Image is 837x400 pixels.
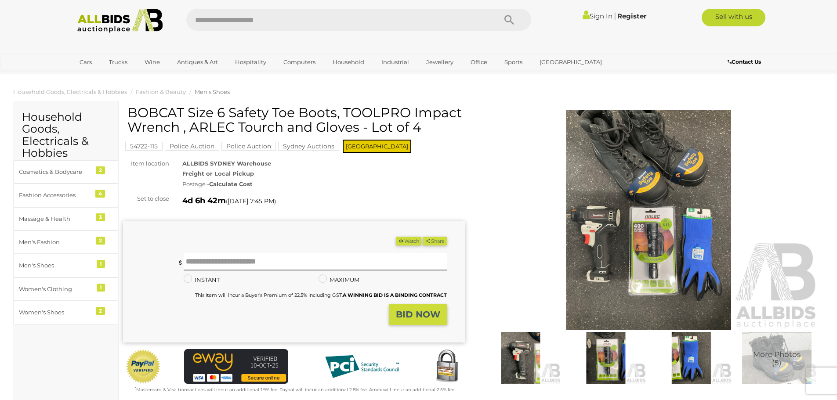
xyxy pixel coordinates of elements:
a: Men's Shoes [195,88,230,95]
img: Allbids.com.au [72,9,168,33]
b: Contact Us [728,58,761,65]
div: Cosmetics & Bodycare [19,167,91,177]
a: [GEOGRAPHIC_DATA] [534,55,608,69]
strong: 4d 6h 42m [182,196,226,205]
div: Women's Clothing [19,284,91,294]
img: BOBCAT Size 6 Safety Toe Boots, TOOLPRO Impact Wrench , ARLEC Tourch and Gloves - Lot of 4 [565,332,646,384]
a: Men's Shoes 1 [13,254,118,277]
div: Massage & Health [19,214,91,224]
div: Set to close [116,194,176,204]
a: Women's Clothing 1 [13,277,118,301]
span: | [614,11,616,21]
small: This Item will incur a Buyer's Premium of 22.5% including GST. [195,292,447,298]
img: BOBCAT Size 6 Safety Toe Boots, TOOLPRO Impact Wrench , ARLEC Tourch and Gloves - Lot of 4 [478,110,820,330]
a: Cosmetics & Bodycare 2 [13,160,118,184]
img: Official PayPal Seal [125,349,161,384]
a: Women's Shoes 2 [13,301,118,324]
a: Police Auction [165,143,219,150]
a: Police Auction [221,143,276,150]
a: Industrial [376,55,415,69]
a: Office [465,55,493,69]
strong: BID NOW [396,309,440,320]
a: Massage & Health 3 [13,207,118,231]
div: 2 [96,237,105,245]
a: Sell with us [702,9,765,26]
a: Fashion & Beauty [136,88,186,95]
a: Sydney Auctions [278,143,339,150]
a: Antiques & Art [171,55,224,69]
div: 1 [97,284,105,292]
small: Mastercard & Visa transactions will incur an additional 1.9% fee. Paypal will incur an additional... [135,387,455,393]
img: BOBCAT Size 6 Safety Toe Boots, TOOLPRO Impact Wrench , ARLEC Tourch and Gloves - Lot of 4 [480,332,561,384]
div: 2 [96,307,105,315]
span: [GEOGRAPHIC_DATA] [343,140,411,153]
button: Search [487,9,531,31]
mark: Police Auction [165,142,219,151]
a: Computers [278,55,321,69]
mark: Police Auction [221,142,276,151]
img: BOBCAT Size 6 Safety Toe Boots, TOOLPRO Impact Wrench , ARLEC Tourch and Gloves - Lot of 4 [651,332,732,384]
a: Trucks [103,55,133,69]
a: Jewellery [420,55,459,69]
span: [DATE] 7:45 PM [228,197,274,205]
div: Women's Shoes [19,307,91,317]
img: eWAY Payment Gateway [184,349,288,384]
div: 2 [96,166,105,174]
strong: Calculate Cost [209,180,253,187]
h1: BOBCAT Size 6 Safety Toe Boots, TOOLPRO Impact Wrench , ARLEC Tourch and Gloves - Lot of 4 [127,105,463,134]
mark: 54722-115 [125,142,163,151]
li: Watch this item [396,237,421,246]
img: BOBCAT Size 6 Safety Toe Boots, TOOLPRO Impact Wrench , ARLEC Tourch and Gloves - Lot of 4 [736,332,817,384]
button: Share [423,237,447,246]
button: Watch [396,237,421,246]
div: Men's Fashion [19,237,91,247]
button: BID NOW [389,304,447,325]
a: Wine [139,55,166,69]
span: ( ) [226,198,276,205]
a: Men's Fashion 2 [13,231,118,254]
div: Fashion Accessories [19,190,91,200]
a: Fashion Accessories 4 [13,184,118,207]
div: 3 [96,213,105,221]
a: 54722-115 [125,143,163,150]
h2: Household Goods, Electricals & Hobbies [22,111,109,159]
a: More Photos(5) [736,332,817,384]
a: Hospitality [229,55,272,69]
label: MAXIMUM [319,275,359,285]
div: 4 [95,190,105,198]
strong: ALLBIDS SYDNEY Warehouse [182,160,271,167]
mark: Sydney Auctions [278,142,339,151]
div: Postage - [182,179,465,189]
img: PCI DSS compliant [318,349,406,384]
a: Sign In [583,12,612,20]
div: Item location [116,159,176,169]
a: Household [327,55,370,69]
label: INSTANT [184,275,220,285]
div: 1 [97,260,105,268]
a: Contact Us [728,57,763,67]
div: Men's Shoes [19,260,91,270]
b: A WINNING BID IS A BINDING CONTRACT [343,292,447,298]
a: Register [617,12,646,20]
a: Sports [499,55,528,69]
a: Cars [74,55,98,69]
strong: Freight or Local Pickup [182,170,254,177]
span: More Photos (5) [753,351,801,367]
a: Household Goods, Electricals & Hobbies [13,88,127,95]
img: Secured by Rapid SSL [429,349,464,384]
